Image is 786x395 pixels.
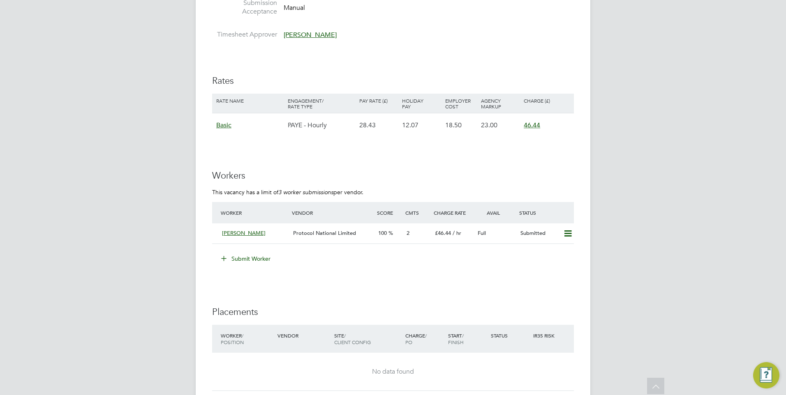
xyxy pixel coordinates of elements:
[284,4,305,12] span: Manual
[222,230,266,237] span: [PERSON_NAME]
[474,205,517,220] div: Avail
[278,188,333,196] em: 3 worker submissions
[286,113,357,137] div: PAYE - Hourly
[212,306,574,318] h3: Placements
[357,113,400,137] div: 28.43
[219,205,290,220] div: Worker
[448,332,464,345] span: / Finish
[212,188,574,196] p: This vacancy has a limit of per vendor.
[214,94,286,108] div: Rate Name
[286,94,357,113] div: Engagement/ Rate Type
[378,230,387,237] span: 100
[443,94,479,113] div: Employer Cost
[221,332,244,345] span: / Position
[402,121,418,129] span: 12.07
[517,227,560,240] div: Submitted
[293,230,356,237] span: Protocol National Limited
[284,31,337,39] span: [PERSON_NAME]
[453,230,461,237] span: / hr
[478,230,486,237] span: Full
[290,205,375,220] div: Vendor
[375,205,403,220] div: Score
[489,328,532,343] div: Status
[219,328,275,349] div: Worker
[215,252,277,265] button: Submit Worker
[212,170,574,182] h3: Workers
[522,94,572,108] div: Charge (£)
[445,121,462,129] span: 18.50
[334,332,371,345] span: / Client Config
[432,205,474,220] div: Charge Rate
[524,121,540,129] span: 46.44
[216,121,231,129] span: Basic
[435,230,451,237] span: £46.44
[403,328,446,349] div: Charge
[403,205,432,220] div: Cmts
[212,30,277,39] label: Timesheet Approver
[212,75,574,87] h3: Rates
[446,328,489,349] div: Start
[481,121,497,129] span: 23.00
[517,205,574,220] div: Status
[332,328,403,349] div: Site
[531,328,559,343] div: IR35 Risk
[479,94,522,113] div: Agency Markup
[275,328,332,343] div: Vendor
[400,94,443,113] div: Holiday Pay
[753,362,779,388] button: Engage Resource Center
[220,367,566,376] div: No data found
[357,94,400,108] div: Pay Rate (£)
[407,230,409,237] span: 2
[405,332,427,345] span: / PO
